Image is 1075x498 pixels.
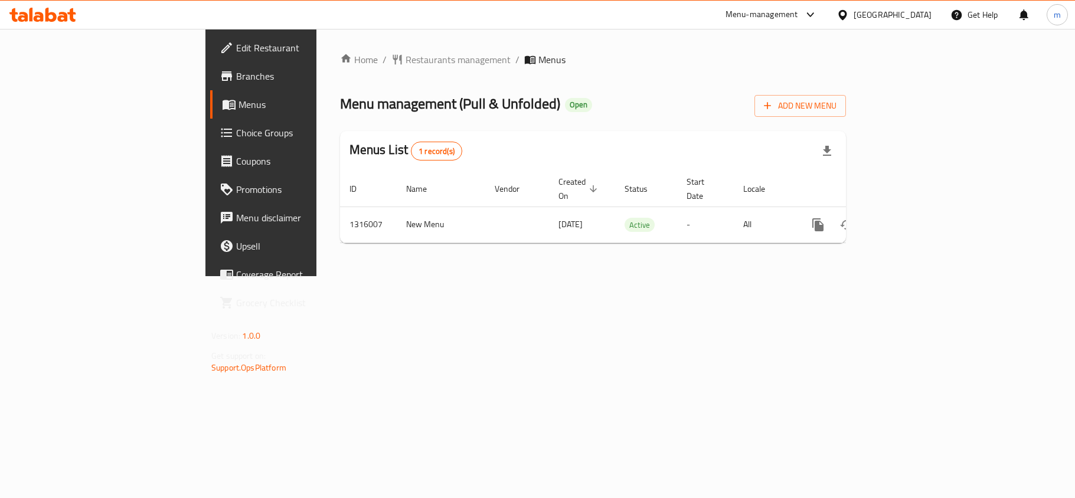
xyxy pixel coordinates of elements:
[236,154,375,168] span: Coupons
[411,142,462,160] div: Total records count
[210,175,385,204] a: Promotions
[236,296,375,310] span: Grocery Checklist
[687,175,720,203] span: Start Date
[495,182,535,196] span: Vendor
[677,207,734,243] td: -
[242,328,260,343] span: 1.0.0
[813,137,841,165] div: Export file
[743,182,780,196] span: Locale
[238,97,375,112] span: Menus
[236,211,375,225] span: Menu disclaimer
[558,175,601,203] span: Created On
[210,260,385,289] a: Coverage Report
[210,34,385,62] a: Edit Restaurant
[538,53,566,67] span: Menus
[854,8,932,21] div: [GEOGRAPHIC_DATA]
[565,100,592,110] span: Open
[236,267,375,281] span: Coverage Report
[210,289,385,317] a: Grocery Checklist
[210,204,385,232] a: Menu disclaimer
[411,146,462,157] span: 1 record(s)
[397,207,485,243] td: New Menu
[515,53,519,67] li: /
[625,182,663,196] span: Status
[734,207,795,243] td: All
[754,95,846,117] button: Add New Menu
[795,171,927,207] th: Actions
[406,182,442,196] span: Name
[236,182,375,196] span: Promotions
[625,218,655,232] span: Active
[726,8,798,22] div: Menu-management
[340,171,927,243] table: enhanced table
[391,53,511,67] a: Restaurants management
[558,217,583,232] span: [DATE]
[764,99,837,113] span: Add New Menu
[210,232,385,260] a: Upsell
[236,69,375,83] span: Branches
[210,119,385,147] a: Choice Groups
[210,147,385,175] a: Coupons
[349,182,372,196] span: ID
[565,98,592,112] div: Open
[804,211,832,239] button: more
[832,211,861,239] button: Change Status
[211,348,266,363] span: Get support on:
[210,62,385,90] a: Branches
[211,328,240,343] span: Version:
[340,53,846,67] nav: breadcrumb
[1054,8,1061,21] span: m
[349,141,462,160] h2: Menus List
[406,53,511,67] span: Restaurants management
[210,90,385,119] a: Menus
[211,360,286,375] a: Support.OpsPlatform
[236,239,375,253] span: Upsell
[236,41,375,55] span: Edit Restaurant
[236,126,375,140] span: Choice Groups
[340,90,560,117] span: Menu management ( Pull & Unfolded )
